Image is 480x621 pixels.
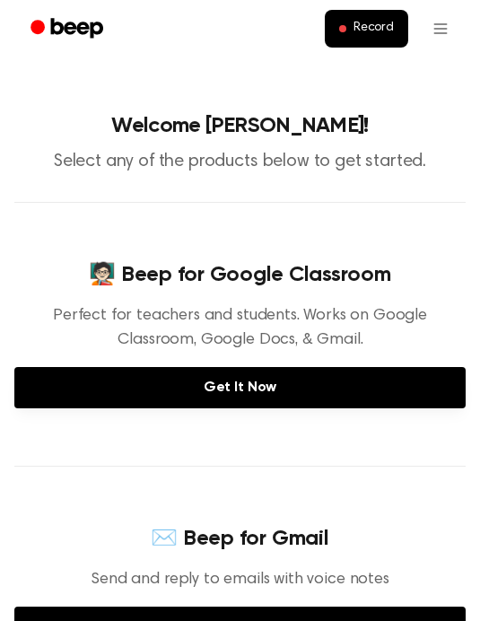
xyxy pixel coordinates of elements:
p: Send and reply to emails with voice notes [91,568,388,592]
h1: Welcome [PERSON_NAME]! [14,115,466,136]
p: Perfect for teachers and students. Works on Google Classroom, Google Docs, & Gmail. [39,304,441,353]
a: Get It Now [14,367,466,408]
span: Record [353,21,394,37]
a: Beep [18,12,119,47]
button: Open menu [419,7,462,50]
h4: 🧑🏻‍🏫 Beep for Google Classroom [39,260,441,290]
h4: ✉️ Beep for Gmail [91,524,388,554]
button: Record [325,10,408,48]
p: Select any of the products below to get started. [14,151,466,173]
